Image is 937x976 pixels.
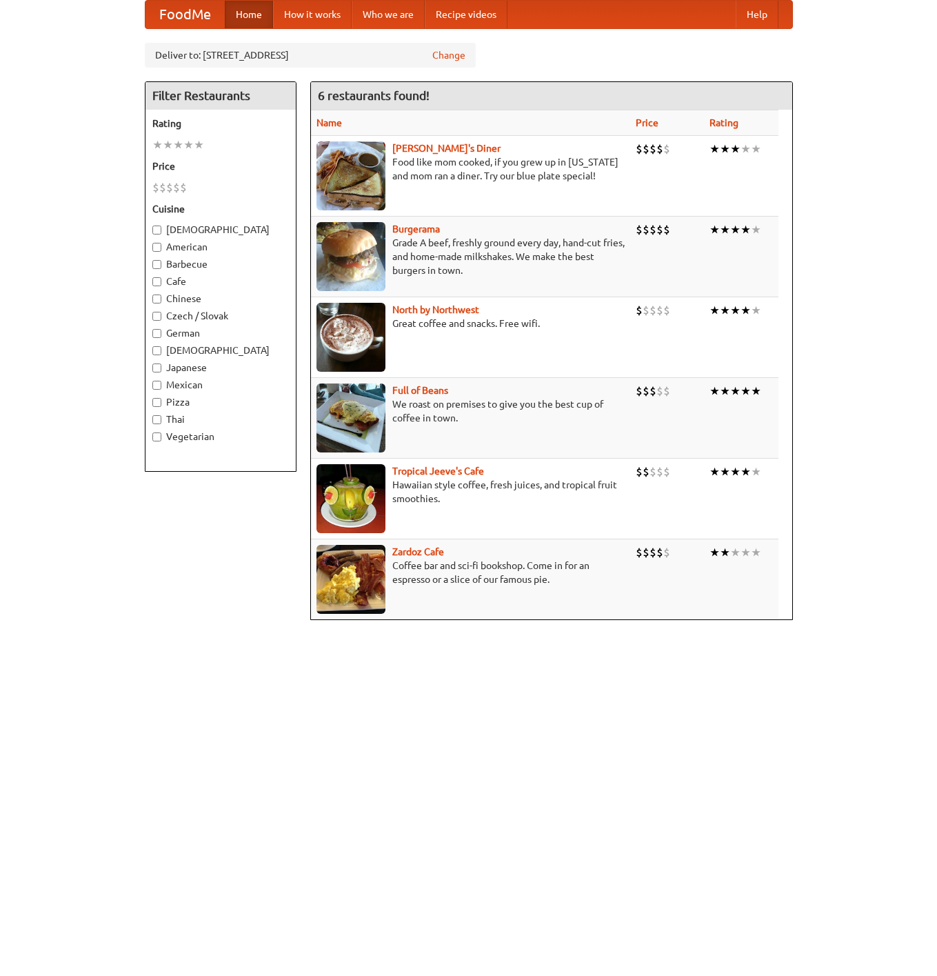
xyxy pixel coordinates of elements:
[636,545,643,560] li: $
[273,1,352,28] a: How it works
[152,202,289,216] h5: Cuisine
[152,398,161,407] input: Pizza
[318,89,430,102] ng-pluralize: 6 restaurants found!
[751,545,761,560] li: ★
[145,43,476,68] div: Deliver to: [STREET_ADDRESS]
[163,137,173,152] li: ★
[720,464,730,479] li: ★
[663,384,670,399] li: $
[392,143,501,154] b: [PERSON_NAME]'s Diner
[152,292,289,306] label: Chinese
[636,141,643,157] li: $
[643,384,649,399] li: $
[152,378,289,392] label: Mexican
[736,1,778,28] a: Help
[152,395,289,409] label: Pizza
[656,303,663,318] li: $
[392,546,444,557] a: Zardoz Cafe
[152,117,289,130] h5: Rating
[225,1,273,28] a: Home
[145,1,225,28] a: FoodMe
[316,317,625,330] p: Great coffee and snacks. Free wifi.
[649,303,656,318] li: $
[392,223,440,235] a: Burgerama
[740,545,751,560] li: ★
[152,240,289,254] label: American
[316,303,385,372] img: north.jpg
[316,478,625,506] p: Hawaiian style coffee, fresh juices, and tropical fruit smoothies.
[316,545,385,614] img: zardoz.jpg
[152,412,289,426] label: Thai
[152,226,161,235] input: [DEMOGRAPHIC_DATA]
[636,384,643,399] li: $
[649,464,656,479] li: $
[152,346,161,355] input: [DEMOGRAPHIC_DATA]
[173,137,183,152] li: ★
[720,141,730,157] li: ★
[152,343,289,357] label: [DEMOGRAPHIC_DATA]
[636,303,643,318] li: $
[316,397,625,425] p: We roast on premises to give you the best cup of coffee in town.
[643,464,649,479] li: $
[152,432,161,441] input: Vegetarian
[636,464,643,479] li: $
[392,466,484,477] a: Tropical Jeeve's Cafe
[316,384,385,452] img: beans.jpg
[740,222,751,237] li: ★
[709,222,720,237] li: ★
[152,309,289,323] label: Czech / Slovak
[649,222,656,237] li: $
[656,545,663,560] li: $
[720,545,730,560] li: ★
[152,277,161,286] input: Cafe
[152,223,289,237] label: [DEMOGRAPHIC_DATA]
[730,141,740,157] li: ★
[643,545,649,560] li: $
[425,1,507,28] a: Recipe videos
[152,361,289,375] label: Japanese
[730,384,740,399] li: ★
[709,117,738,128] a: Rating
[152,381,161,390] input: Mexican
[656,464,663,479] li: $
[152,312,161,321] input: Czech / Slovak
[152,260,161,269] input: Barbecue
[159,180,166,195] li: $
[636,117,658,128] a: Price
[316,141,385,210] img: sallys.jpg
[740,141,751,157] li: ★
[709,303,720,318] li: ★
[152,415,161,424] input: Thai
[316,236,625,277] p: Grade A beef, freshly ground every day, hand-cut fries, and home-made milkshakes. We make the bes...
[316,559,625,586] p: Coffee bar and sci-fi bookshop. Come in for an espresso or a slice of our famous pie.
[649,384,656,399] li: $
[392,385,448,396] a: Full of Beans
[663,222,670,237] li: $
[649,141,656,157] li: $
[636,222,643,237] li: $
[152,329,161,338] input: German
[643,141,649,157] li: $
[183,137,194,152] li: ★
[643,222,649,237] li: $
[152,326,289,340] label: German
[392,304,479,315] a: North by Northwest
[656,141,663,157] li: $
[663,303,670,318] li: $
[194,137,204,152] li: ★
[656,384,663,399] li: $
[152,180,159,195] li: $
[656,222,663,237] li: $
[751,464,761,479] li: ★
[751,303,761,318] li: ★
[740,303,751,318] li: ★
[152,363,161,372] input: Japanese
[730,222,740,237] li: ★
[173,180,180,195] li: $
[152,137,163,152] li: ★
[720,303,730,318] li: ★
[152,430,289,444] label: Vegetarian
